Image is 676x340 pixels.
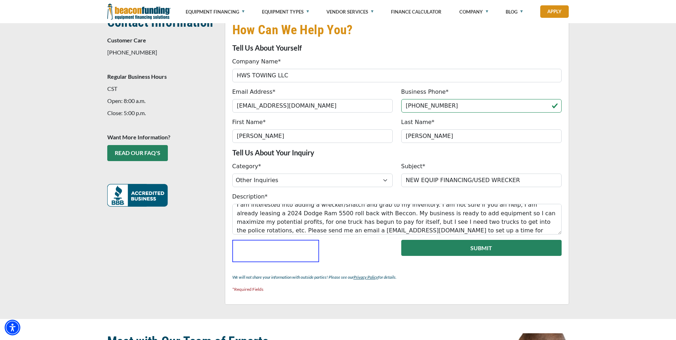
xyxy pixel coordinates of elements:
[232,69,562,82] input: Beacon Funding
[107,184,168,207] img: READ OUR FAQ's
[107,73,167,80] strong: Regular Business Hours
[232,129,393,143] input: John
[232,162,261,171] label: Category*
[107,37,146,43] strong: Customer Care
[232,22,562,38] h2: How Can We Help You?
[401,162,425,171] label: Subject*
[232,43,562,52] p: Tell Us About Yourself
[5,320,20,335] div: Accessibility Menu
[107,84,216,93] p: CST
[401,99,562,113] input: (555) 555-5555
[232,88,275,96] label: Email Address*
[354,274,378,280] a: Privacy Policy
[401,129,562,143] input: Doe
[107,109,216,117] p: Close: 5:00 p.m.
[232,118,266,127] label: First Name*
[401,240,562,256] button: Submit
[540,5,569,18] a: Apply
[401,88,449,96] label: Business Phone*
[107,48,216,57] p: [PHONE_NUMBER]
[232,57,281,66] label: Company Name*
[401,118,435,127] label: Last Name*
[107,97,216,105] p: Open: 8:00 a.m.
[232,192,268,201] label: Description*
[232,99,393,113] input: jdoe@gmail.com
[232,240,319,262] iframe: reCAPTCHA
[232,148,562,157] p: Tell Us About Your Inquiry
[107,145,168,161] a: READ OUR FAQ's - open in a new tab
[232,285,562,294] p: *Required Fields
[232,273,562,282] p: We will not share your information with outside parties! Please see our for details.
[107,134,170,140] strong: Want More Information?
